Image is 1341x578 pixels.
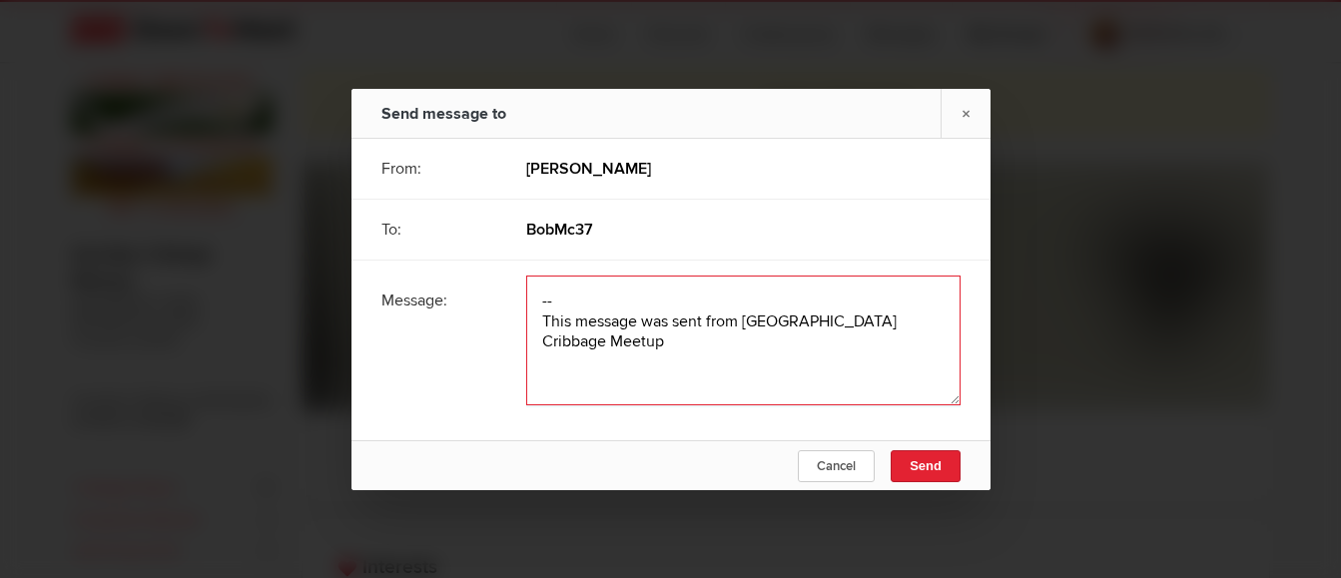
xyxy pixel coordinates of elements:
[381,205,497,255] div: To:
[910,458,942,473] span: Send
[526,219,593,239] b: BobMc37
[817,458,856,474] span: Cancel
[381,89,601,139] div: Send message to
[381,276,497,325] div: Message:
[891,450,961,482] button: Send
[381,144,497,194] div: From:
[526,158,651,178] b: [PERSON_NAME]
[941,89,991,138] a: ×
